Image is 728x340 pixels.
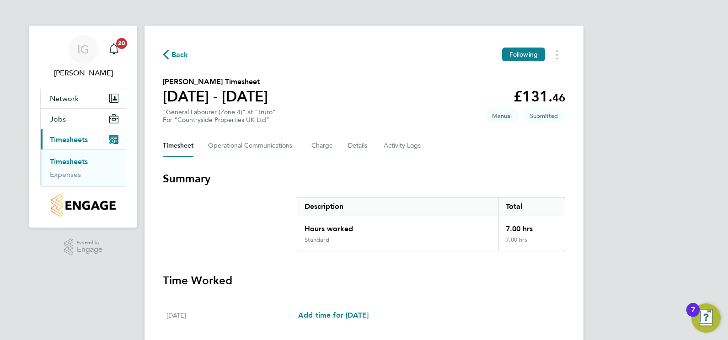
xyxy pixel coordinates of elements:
button: Timesheet [163,135,193,157]
button: Back [163,49,188,60]
div: Total [498,197,565,216]
img: countryside-properties-logo-retina.png [51,194,115,217]
button: Open Resource Center, 7 new notifications [691,303,721,333]
div: [DATE] [166,310,298,321]
span: Add time for [DATE] [298,311,369,319]
span: This timesheet was manually created. [485,108,519,123]
nav: Main navigation [29,26,137,228]
button: Following [502,48,545,61]
button: Operational Communications [208,135,297,157]
button: Charge [311,135,333,157]
button: Timesheets [41,129,126,149]
span: Network [50,94,79,103]
a: 20 [105,35,123,64]
a: Timesheets [50,157,88,166]
span: Following [509,50,538,58]
h1: [DATE] - [DATE] [163,87,268,106]
div: Timesheets [41,149,126,186]
h3: Summary [163,171,565,186]
div: "General Labourer (Zone 4)" at "Truro" [163,108,276,124]
div: For "Countryside Properties UK Ltd" [163,116,276,124]
a: IG[PERSON_NAME] [40,35,126,79]
a: Expenses [50,170,81,179]
a: Add time for [DATE] [298,310,369,321]
div: Standard [305,236,329,244]
button: Details [348,135,369,157]
a: Powered byEngage [64,239,103,256]
button: Timesheets Menu [549,48,565,62]
span: Engage [77,246,102,254]
div: 7 [691,310,695,322]
div: 7.00 hrs [498,216,565,236]
button: Activity Logs [384,135,422,157]
div: Hours worked [297,216,498,236]
span: 20 [116,38,127,49]
h3: Time Worked [163,273,565,288]
span: 46 [552,91,565,104]
span: Ian Goodman [40,68,126,79]
button: Network [41,88,126,108]
h2: [PERSON_NAME] Timesheet [163,76,268,87]
div: 7.00 hrs [498,236,565,251]
span: Timesheets [50,135,88,144]
span: Jobs [50,115,66,123]
button: Jobs [41,109,126,129]
div: Description [297,197,498,216]
span: Powered by [77,239,102,246]
app-decimal: £131. [514,88,565,105]
span: IG [77,43,89,55]
a: Go to home page [40,194,126,217]
span: This timesheet is Submitted. [523,108,565,123]
div: Summary [297,197,565,251]
span: Back [171,49,188,60]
